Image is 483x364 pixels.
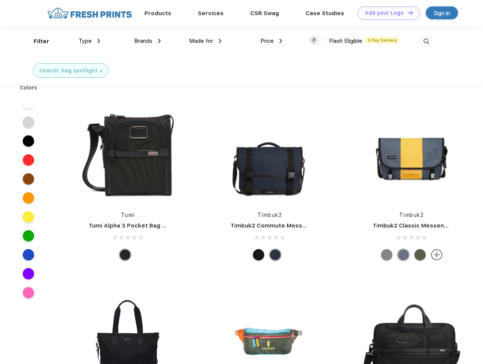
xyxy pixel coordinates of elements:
span: Price [260,38,274,44]
div: Add your Logo [365,10,404,16]
img: fo%20logo%202.webp [45,6,134,20]
a: Products [144,10,171,17]
span: Brands [134,38,152,44]
div: Eco Army [414,249,426,260]
a: Timbuk2 [257,212,282,218]
div: Colors [14,84,43,92]
div: Eco Nautical [270,249,281,260]
img: dropdown.png [97,39,100,43]
div: Eco Black [253,249,264,260]
span: Type [78,38,92,44]
a: Timbuk2 Commute Messenger Bag [231,222,332,229]
span: Flash Eligible [329,38,362,44]
a: Tumi Alpha 3 Pocket Bag Small [89,222,177,229]
img: func=resize&h=266 [77,103,178,204]
img: more.svg [431,249,442,260]
span: Made for [189,38,213,44]
img: func=resize&h=266 [361,103,462,204]
a: Sign in [426,6,458,19]
a: Tumi [121,212,135,218]
div: Eco Lightbeam [398,249,409,260]
div: Black [119,249,131,260]
img: dropdown.png [219,39,221,43]
div: Sign in [434,9,450,17]
img: dropdown.png [279,39,282,43]
div: Search: bag spotlight [39,67,97,75]
div: Filter [34,37,49,46]
img: DT [408,11,413,15]
img: dropdown.png [158,39,161,43]
span: 5 Day Delivery [365,37,399,44]
a: Timbuk2 Classic Messenger Bag [373,222,467,229]
div: Eco Gunmetal [381,249,392,260]
img: desktop_search.svg [420,35,433,48]
img: func=resize&h=266 [219,103,320,204]
img: filter_cancel.svg [100,70,102,72]
a: Timbuk2 [399,212,424,218]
